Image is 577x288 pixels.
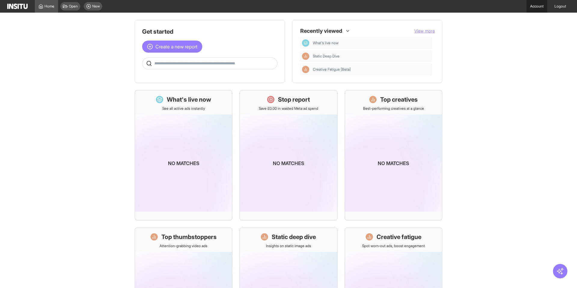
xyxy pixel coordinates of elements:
[240,115,337,212] img: coming-soon-gradient_kfitwp.png
[69,4,78,9] span: Open
[155,43,197,50] span: Create a new report
[135,90,232,220] a: What's live nowSee all active ads instantlyNo matches
[278,95,310,104] h1: Stop report
[378,160,409,167] p: No matches
[313,54,340,59] span: Static Deep Dive
[44,4,54,9] span: Home
[142,27,277,36] h1: Get started
[345,115,442,212] img: coming-soon-gradient_kfitwp.png
[414,28,435,34] button: View more
[240,90,337,220] a: Stop reportSave £0.00 in wasted Meta ad spendNo matches
[380,95,418,104] h1: Top creatives
[167,95,211,104] h1: What's live now
[142,41,202,53] button: Create a new report
[302,66,309,73] div: Insights
[302,39,309,47] div: Dashboard
[345,90,442,220] a: Top creativesBest-performing creatives at a glanceNo matches
[414,28,435,33] span: View more
[272,233,316,241] h1: Static deep dive
[313,41,338,45] span: What's live now
[302,53,309,60] div: Insights
[259,106,318,111] p: Save £0.00 in wasted Meta ad spend
[92,4,100,9] span: New
[7,4,28,9] img: Logo
[273,160,304,167] p: No matches
[313,67,351,72] span: Creative Fatigue [Beta]
[313,67,430,72] span: Creative Fatigue [Beta]
[168,160,199,167] p: No matches
[266,244,311,248] p: Insights on static image ads
[161,233,217,241] h1: Top thumbstoppers
[313,41,430,45] span: What's live now
[363,106,424,111] p: Best-performing creatives at a glance
[313,54,430,59] span: Static Deep Dive
[162,106,205,111] p: See all active ads instantly
[160,244,207,248] p: Attention-grabbing video ads
[135,115,232,212] img: coming-soon-gradient_kfitwp.png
